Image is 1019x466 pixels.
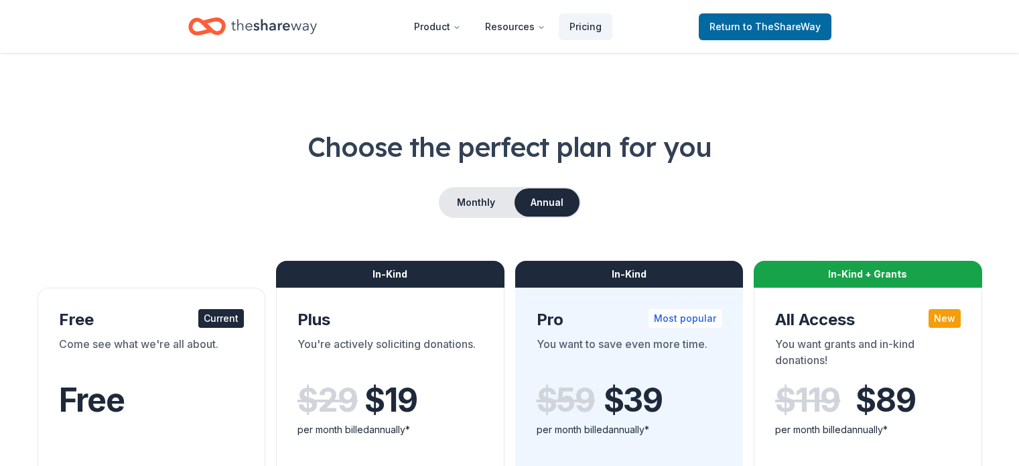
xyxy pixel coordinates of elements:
[559,13,612,40] a: Pricing
[537,422,722,438] div: per month billed annually*
[775,309,961,331] div: All Access
[403,11,612,42] nav: Main
[474,13,556,40] button: Resources
[59,380,125,420] span: Free
[515,261,744,288] div: In-Kind
[754,261,982,288] div: In-Kind + Grants
[297,336,483,373] div: You're actively soliciting donations.
[775,422,961,438] div: per month billed annually*
[537,309,722,331] div: Pro
[276,261,504,288] div: In-Kind
[699,13,831,40] a: Returnto TheShareWay
[537,336,722,373] div: You want to save even more time.
[59,336,245,373] div: Come see what we're all about.
[929,309,961,328] div: New
[856,382,915,419] span: $ 89
[743,21,821,32] span: to TheShareWay
[604,382,663,419] span: $ 39
[515,188,580,217] button: Annual
[364,382,417,419] span: $ 19
[440,188,512,217] button: Monthly
[198,309,244,328] div: Current
[775,336,961,373] div: You want grants and in-kind donations!
[297,422,483,438] div: per month billed annually*
[32,128,987,166] h1: Choose the perfect plan for you
[188,11,317,42] a: Home
[59,309,245,331] div: Free
[403,13,472,40] button: Product
[649,309,722,328] div: Most popular
[709,19,821,35] span: Return
[297,309,483,331] div: Plus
